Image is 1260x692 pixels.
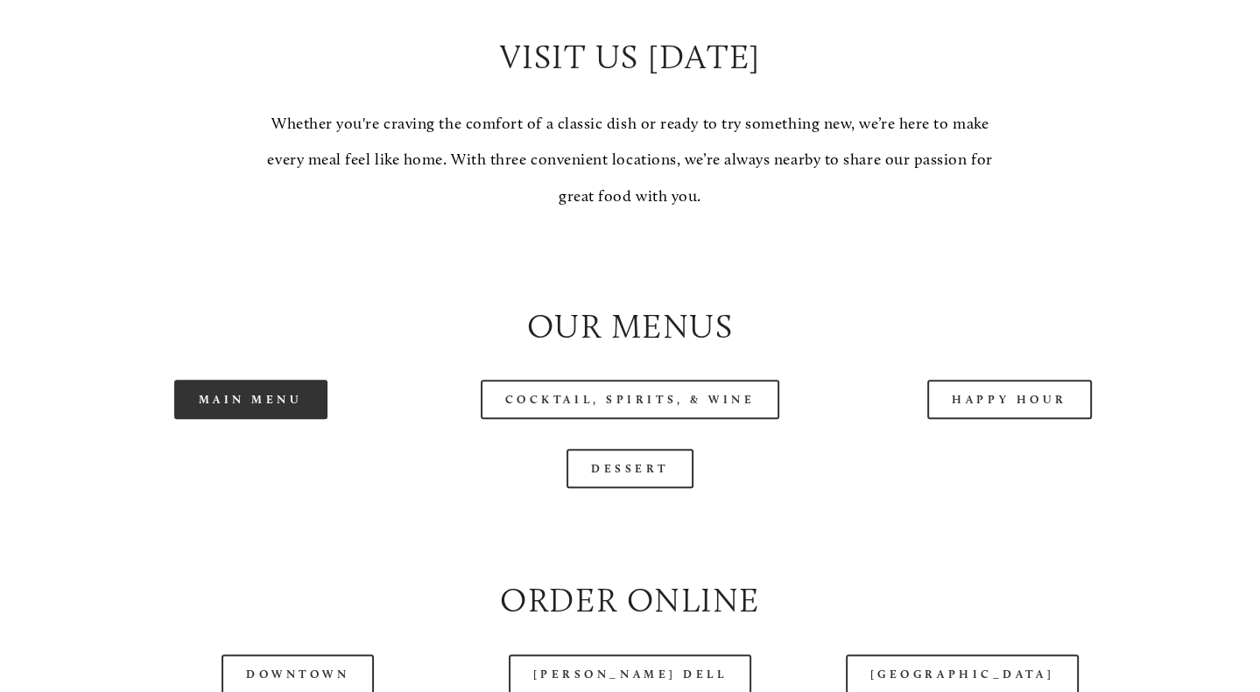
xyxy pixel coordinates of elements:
h2: Order Online [75,577,1184,625]
p: Whether you're craving the comfort of a classic dish or ready to try something new, we’re here to... [265,106,995,214]
h2: Our Menus [75,304,1184,351]
a: Happy Hour [927,380,1092,419]
a: Dessert [567,449,693,488]
a: Cocktail, Spirits, & Wine [481,380,780,419]
a: Main Menu [174,380,327,419]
